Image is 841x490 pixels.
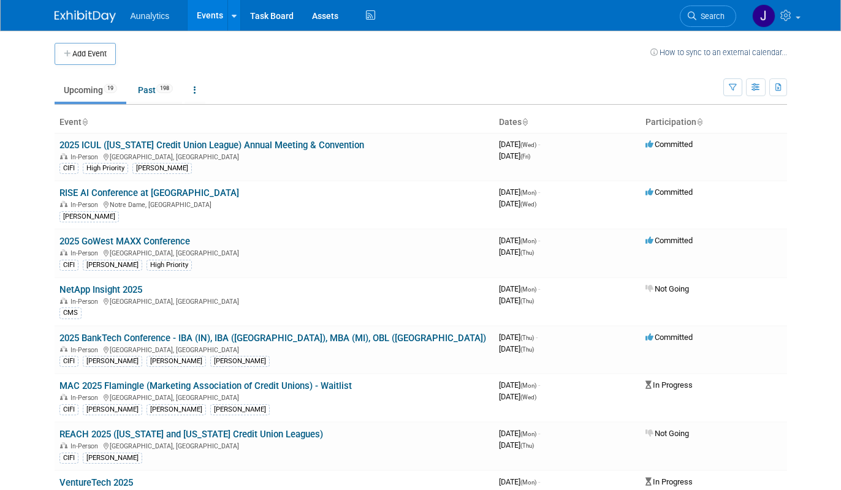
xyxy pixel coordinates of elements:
img: In-Person Event [60,298,67,304]
div: [PERSON_NAME] [83,404,142,415]
span: Committed [645,187,693,197]
span: Committed [645,140,693,149]
img: In-Person Event [60,153,67,159]
span: - [538,477,540,486]
span: (Mon) [520,189,536,196]
a: Sort by Event Name [82,117,88,127]
span: [DATE] [499,247,534,257]
span: In-Person [70,153,102,161]
th: Dates [494,112,641,133]
span: (Mon) [520,479,536,486]
div: [PERSON_NAME] [132,163,192,174]
img: In-Person Event [60,442,67,448]
a: NetApp Insight 2025 [59,284,142,295]
span: 19 [104,84,117,93]
span: [DATE] [499,440,534,450]
a: Sort by Participation Type [696,117,702,127]
span: In-Person [70,346,102,354]
span: Aunalytics [131,11,170,21]
span: In-Person [70,394,102,402]
span: Committed [645,236,693,245]
span: (Thu) [520,249,534,256]
th: Participation [641,112,787,133]
div: [PERSON_NAME] [210,404,270,415]
div: CIFI [59,404,78,415]
span: (Wed) [520,394,536,401]
span: (Mon) [520,382,536,389]
span: (Wed) [520,141,536,148]
div: [GEOGRAPHIC_DATA], [GEOGRAPHIC_DATA] [59,247,489,257]
div: [GEOGRAPHIC_DATA], [GEOGRAPHIC_DATA] [59,344,489,354]
span: In Progress [645,477,693,486]
span: (Mon) [520,286,536,293]
div: [PERSON_NAME] [210,356,270,367]
div: [GEOGRAPHIC_DATA], [GEOGRAPHIC_DATA] [59,392,489,402]
span: [DATE] [499,333,538,342]
div: Notre Dame, [GEOGRAPHIC_DATA] [59,199,489,209]
div: [PERSON_NAME] [147,404,206,415]
span: (Mon) [520,238,536,244]
a: How to sync to an external calendar... [650,48,787,57]
img: In-Person Event [60,394,67,400]
span: - [536,333,538,342]
span: (Thu) [520,334,534,341]
span: [DATE] [499,296,534,305]
img: In-Person Event [60,346,67,352]
span: (Thu) [520,442,534,449]
span: Not Going [645,284,689,293]
span: - [538,236,540,245]
a: RISE AI Conference at [GEOGRAPHIC_DATA] [59,187,239,198]
span: [DATE] [499,344,534,353]
div: High Priority [83,163,128,174]
span: Search [696,12,725,21]
div: [GEOGRAPHIC_DATA], [GEOGRAPHIC_DATA] [59,440,489,450]
button: Add Event [55,43,116,65]
a: REACH 2025 ([US_STATE] and [US_STATE] Credit Union Leagues) [59,429,323,440]
div: [PERSON_NAME] [59,211,119,222]
div: CIFI [59,260,78,271]
span: (Thu) [520,298,534,304]
span: In-Person [70,201,102,209]
img: Julie Grisanti-Cieslak [752,4,775,28]
span: - [538,429,540,438]
div: [PERSON_NAME] [83,453,142,464]
div: [PERSON_NAME] [83,260,142,271]
div: High Priority [147,260,192,271]
span: In-Person [70,442,102,450]
img: In-Person Event [60,249,67,255]
span: - [538,380,540,390]
span: (Wed) [520,201,536,208]
span: - [538,140,540,149]
div: [PERSON_NAME] [83,356,142,367]
a: Sort by Start Date [522,117,528,127]
div: [GEOGRAPHIC_DATA], [GEOGRAPHIC_DATA] [59,151,489,161]
a: Upcoming19 [55,78,126,102]
span: - [538,284,540,293]
div: CMS [59,307,82,318]
img: In-Person Event [60,201,67,207]
div: [GEOGRAPHIC_DATA], [GEOGRAPHIC_DATA] [59,296,489,306]
span: [DATE] [499,477,540,486]
span: [DATE] [499,284,540,293]
span: [DATE] [499,187,540,197]
span: [DATE] [499,392,536,401]
a: Past198 [129,78,182,102]
a: 2025 ICUL ([US_STATE] Credit Union League) Annual Meeting & Convention [59,140,364,151]
span: [DATE] [499,199,536,208]
th: Event [55,112,494,133]
a: 2025 GoWest MAXX Conference [59,236,190,247]
a: MAC 2025 Flamingle (Marketing Association of Credit Unions) - Waitlist [59,380,352,391]
span: In-Person [70,298,102,306]
div: CIFI [59,453,78,464]
span: [DATE] [499,151,530,160]
span: In Progress [645,380,693,390]
span: (Thu) [520,346,534,353]
span: Not Going [645,429,689,438]
span: In-Person [70,249,102,257]
div: [PERSON_NAME] [147,356,206,367]
div: CIFI [59,163,78,174]
span: - [538,187,540,197]
span: (Mon) [520,431,536,437]
span: (Fri) [520,153,530,160]
span: [DATE] [499,236,540,245]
